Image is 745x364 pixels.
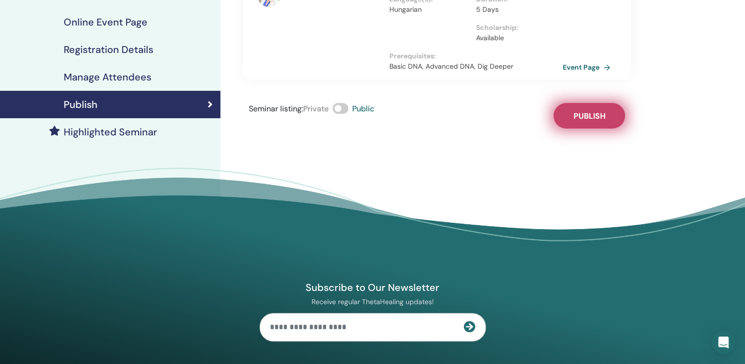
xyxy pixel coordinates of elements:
[260,297,486,306] p: Receive regular ThetaHealing updates!
[476,4,557,15] p: 5 Days
[303,104,329,114] span: Private
[64,99,97,110] h4: Publish
[389,61,563,72] p: Basic DNA, Advanced DNA, Dig Deeper
[553,103,625,129] button: Publish
[249,104,303,114] span: Seminar listing :
[64,16,147,28] h4: Online Event Page
[260,281,486,294] h4: Subscribe to Our Newsletter
[64,71,151,83] h4: Manage Attendees
[389,51,563,61] p: Prerequisites :
[64,44,153,55] h4: Registration Details
[563,60,614,75] a: Event Page
[352,104,374,114] span: Public
[64,126,157,138] h4: Highlighted Seminar
[574,111,605,121] span: Publish
[476,33,557,43] p: Available
[389,4,470,15] p: Hungarian
[476,23,557,33] p: Scholarship :
[712,331,735,354] div: Open Intercom Messenger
